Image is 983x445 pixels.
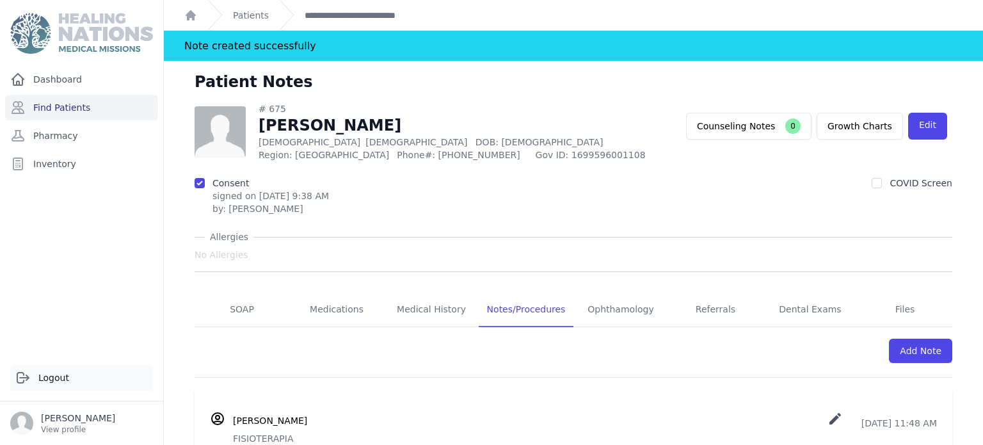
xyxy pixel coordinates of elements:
[41,412,115,425] p: [PERSON_NAME]
[397,149,527,161] span: Phone#: [PHONE_NUMBER]
[212,190,329,202] p: signed on [DATE] 9:38 AM
[5,123,158,149] a: Pharmacy
[212,202,329,215] div: by: [PERSON_NAME]
[10,412,153,435] a: [PERSON_NAME] View profile
[5,151,158,177] a: Inventory
[476,137,603,147] span: DOB: [DEMOGRAPHIC_DATA]
[233,9,269,22] a: Patients
[668,293,763,327] a: Referrals
[686,113,811,140] button: Counseling Notes0
[259,115,674,136] h1: [PERSON_NAME]
[212,178,249,188] label: Consent
[10,13,152,54] img: Medical Missions EMR
[365,137,467,147] span: [DEMOGRAPHIC_DATA]
[195,106,246,158] img: person-242608b1a05df3501eefc295dc1bc67a.jpg
[289,293,384,327] a: Medications
[479,293,573,327] a: Notes/Procedures
[164,31,983,61] div: Notification
[889,339,952,363] a: Add Note
[10,365,153,391] a: Logout
[195,72,313,92] h1: Patient Notes
[573,293,668,327] a: Ophthamology
[184,31,316,61] div: Note created successfully
[5,67,158,92] a: Dashboard
[817,113,903,140] a: Growth Charts
[858,293,952,327] a: Files
[205,231,253,243] span: Allergies
[827,411,937,430] p: [DATE] 11:48 AM
[536,149,674,161] span: Gov ID: 1699596001108
[259,136,674,149] p: [DEMOGRAPHIC_DATA]
[890,178,952,188] label: COVID Screen
[827,418,845,428] a: create
[233,414,307,427] h3: [PERSON_NAME]
[195,293,952,327] nav: Tabs
[259,102,674,115] div: # 675
[259,149,389,161] span: Region: [GEOGRAPHIC_DATA]
[195,248,248,261] span: No Allergies
[384,293,479,327] a: Medical History
[763,293,858,327] a: Dental Exams
[908,113,947,140] a: Edit
[5,95,158,120] a: Find Patients
[827,411,843,426] i: create
[195,293,289,327] a: SOAP
[41,425,115,435] p: View profile
[785,118,801,134] span: 0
